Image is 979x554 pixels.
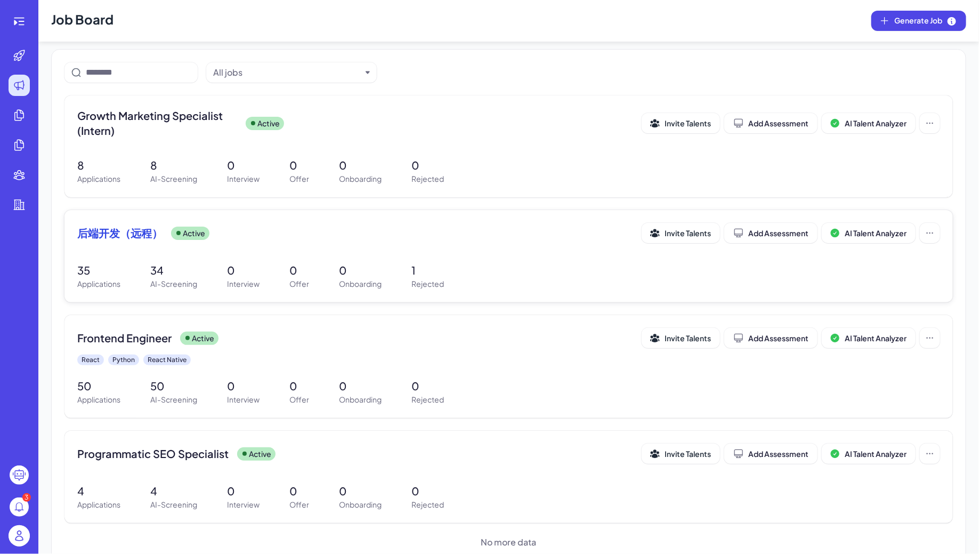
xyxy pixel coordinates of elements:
span: Programmatic SEO Specialist [77,446,229,461]
p: Interview [227,499,260,510]
p: 0 [339,157,382,173]
button: Invite Talents [642,444,720,464]
p: AI-Screening [150,499,197,510]
p: Onboarding [339,499,382,510]
span: Invite Talents [665,118,711,128]
p: Applications [77,499,120,510]
span: Invite Talents [665,449,711,459]
p: 35 [77,262,120,278]
p: Active [192,333,214,344]
button: Generate Job [871,11,966,31]
p: 0 [411,157,444,173]
button: Add Assessment [724,444,818,464]
p: 0 [339,262,382,278]
span: Frontend Engineer [77,331,172,346]
p: Rejected [411,278,444,290]
div: All jobs [213,66,242,79]
div: Add Assessment [733,448,808,459]
p: 0 [411,483,444,499]
span: AI Talent Analyzer [845,118,907,128]
p: Applications [77,173,120,184]
p: 0 [227,483,260,499]
p: AI-Screening [150,394,197,405]
span: AI Talent Analyzer [845,228,907,238]
p: Onboarding [339,278,382,290]
p: 34 [150,262,197,278]
p: 4 [150,483,197,499]
button: All jobs [213,66,361,79]
p: Offer [289,499,309,510]
p: 0 [227,378,260,394]
p: Applications [77,278,120,290]
span: AI Talent Analyzer [845,449,907,459]
button: Add Assessment [724,328,818,348]
p: Onboarding [339,173,382,184]
img: user_logo.png [9,525,30,547]
p: Active [257,118,280,129]
p: 8 [77,157,120,173]
p: Interview [227,173,260,184]
div: Python [108,355,139,365]
p: Active [249,448,271,460]
p: 8 [150,157,197,173]
p: 0 [227,262,260,278]
span: Invite Talents [665,333,711,343]
p: Onboarding [339,394,382,405]
p: 50 [77,378,120,394]
button: AI Talent Analyzer [822,223,916,243]
p: 0 [289,262,309,278]
button: Invite Talents [642,223,720,243]
button: Invite Talents [642,113,720,133]
p: Active [183,228,205,239]
button: AI Talent Analyzer [822,328,916,348]
span: Invite Talents [665,228,711,238]
p: 50 [150,378,197,394]
button: Add Assessment [724,223,818,243]
div: Add Assessment [733,118,808,129]
p: Offer [289,278,309,290]
p: 0 [289,378,309,394]
p: Offer [289,394,309,405]
p: 0 [339,378,382,394]
button: AI Talent Analyzer [822,444,916,464]
p: Interview [227,278,260,290]
div: React [77,355,104,365]
p: 0 [339,483,382,499]
p: Offer [289,173,309,184]
p: AI-Screening [150,278,197,290]
p: Rejected [411,499,444,510]
span: 后端开发（远程） [77,226,163,240]
div: React Native [143,355,191,365]
p: Interview [227,394,260,405]
p: Applications [77,394,120,405]
p: 0 [227,157,260,173]
p: Rejected [411,173,444,184]
div: 3 [22,493,31,502]
p: Rejected [411,394,444,405]
span: Generate Job [894,15,957,27]
button: Invite Talents [642,328,720,348]
button: AI Talent Analyzer [822,113,916,133]
p: 0 [411,378,444,394]
div: Add Assessment [733,333,808,343]
p: 4 [77,483,120,499]
span: No more data [481,536,537,549]
span: AI Talent Analyzer [845,333,907,343]
span: Growth Marketing Specialist (Intern) [77,108,237,138]
p: 0 [289,483,309,499]
p: AI-Screening [150,173,197,184]
button: Add Assessment [724,113,818,133]
p: 0 [289,157,309,173]
div: Add Assessment [733,228,808,238]
p: 1 [411,262,444,278]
